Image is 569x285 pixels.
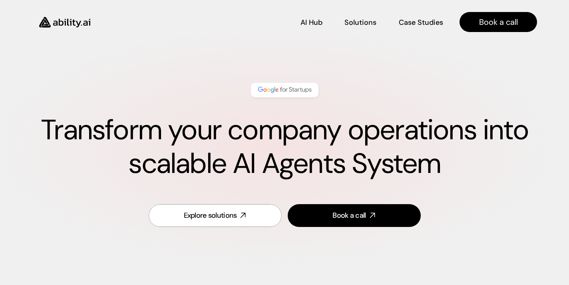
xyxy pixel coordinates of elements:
[300,15,322,29] a: AI Hub
[344,15,376,29] a: Solutions
[300,18,322,28] p: AI Hub
[398,15,444,29] a: Case Studies
[344,18,376,28] p: Solutions
[184,211,237,221] div: Explore solutions
[288,204,421,227] a: Book a call
[460,12,537,32] a: Book a call
[399,18,443,28] p: Case Studies
[101,12,537,32] nav: Main navigation
[332,211,366,221] div: Book a call
[32,113,537,181] h1: Transform your company operations into scalable AI Agents System
[149,204,282,227] a: Explore solutions
[479,16,518,28] p: Book a call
